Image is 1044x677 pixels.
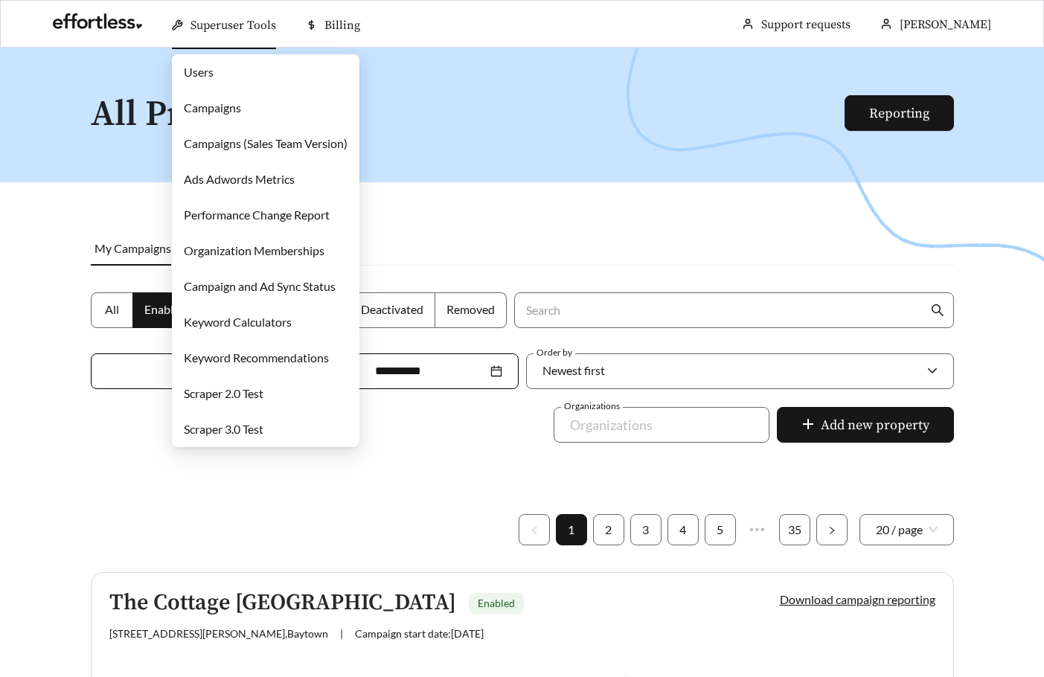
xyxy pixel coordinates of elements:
[594,515,624,545] a: 2
[705,515,735,545] a: 5
[900,17,991,32] span: [PERSON_NAME]
[761,17,851,32] a: Support requests
[931,304,944,317] span: search
[340,627,343,640] span: |
[593,514,624,545] li: 2
[184,208,330,222] a: Performance Change Report
[184,315,292,329] a: Keyword Calculators
[105,302,119,316] span: All
[780,515,810,545] a: 35
[184,279,336,293] a: Campaign and Ad Sync Status
[530,526,539,535] span: left
[859,514,954,545] div: Page Size
[630,514,662,545] li: 3
[519,514,550,545] button: left
[184,243,324,257] a: Organization Memberships
[705,514,736,545] li: 5
[821,415,929,435] span: Add new property
[777,407,954,443] button: plusAdd new property
[184,100,241,115] a: Campaigns
[668,515,698,545] a: 4
[446,302,495,316] span: Removed
[780,592,935,606] a: Download campaign reporting
[184,422,263,436] a: Scraper 3.0 Test
[816,514,848,545] li: Next Page
[667,514,699,545] li: 4
[845,95,954,131] button: Reporting
[355,627,484,640] span: Campaign start date: [DATE]
[95,241,171,255] span: My Campaigns
[109,591,456,615] h5: The Cottage [GEOGRAPHIC_DATA]
[91,95,846,135] h1: All Properties
[631,515,661,545] a: 3
[827,526,836,535] span: right
[361,302,423,316] span: Deactivated
[742,514,773,545] span: •••
[144,302,186,316] span: Enabled
[556,514,587,545] li: 1
[876,515,938,545] span: 20 / page
[816,514,848,545] button: right
[190,18,276,33] span: Superuser Tools
[184,386,263,400] a: Scraper 2.0 Test
[324,18,360,33] span: Billing
[519,514,550,545] li: Previous Page
[109,627,328,640] span: [STREET_ADDRESS][PERSON_NAME] , Baytown
[557,515,586,545] a: 1
[542,363,605,377] span: Newest first
[869,105,929,122] a: Reporting
[779,514,810,545] li: 35
[184,136,348,150] a: Campaigns (Sales Team Version)
[801,417,815,434] span: plus
[184,65,214,79] a: Users
[742,514,773,545] li: Next 5 Pages
[184,172,295,186] a: Ads Adwords Metrics
[478,597,515,609] span: Enabled
[184,350,329,365] a: Keyword Recommendations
